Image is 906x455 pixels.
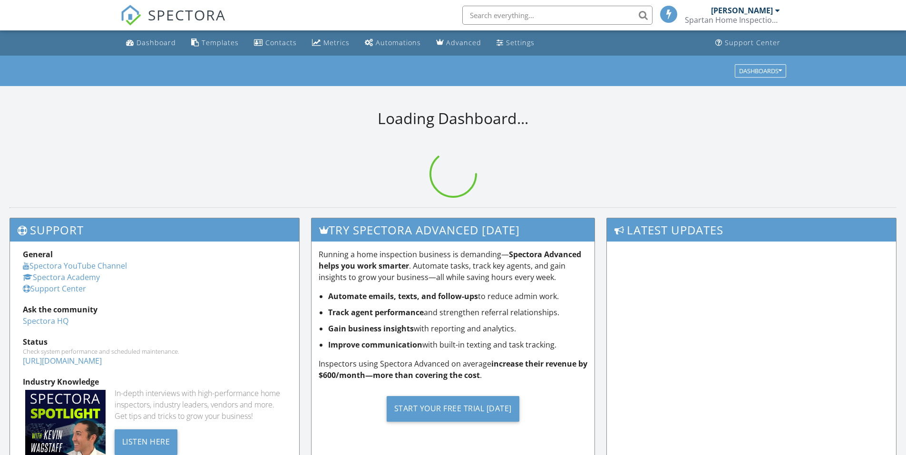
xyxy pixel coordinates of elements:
[328,290,588,302] li: to reduce admin work.
[319,358,587,380] strong: increase their revenue by $600/month—more than covering the cost
[122,34,180,52] a: Dashboard
[493,34,538,52] a: Settings
[506,38,535,47] div: Settings
[711,34,784,52] a: Support Center
[725,38,780,47] div: Support Center
[115,436,178,446] a: Listen Here
[120,5,141,26] img: The Best Home Inspection Software - Spectora
[319,249,581,271] strong: Spectora Advanced helps you work smarter
[711,6,773,15] div: [PERSON_NAME]
[319,358,588,381] p: Inspectors using Spectora Advanced on average .
[115,387,286,422] div: In-depth interviews with high-performance home inspectors, industry leaders, vendors and more. Ge...
[23,376,286,387] div: Industry Knowledge
[23,348,286,355] div: Check system performance and scheduled maintenance.
[328,307,588,318] li: and strengthen referral relationships.
[462,6,653,25] input: Search everything...
[735,64,786,77] button: Dashboards
[328,339,588,350] li: with built-in texting and task tracking.
[361,34,425,52] a: Automations (Basic)
[432,34,485,52] a: Advanced
[323,38,350,47] div: Metrics
[10,218,299,242] h3: Support
[23,356,102,366] a: [URL][DOMAIN_NAME]
[120,13,226,33] a: SPECTORA
[328,323,414,334] strong: Gain business insights
[23,261,127,271] a: Spectora YouTube Channel
[136,38,176,47] div: Dashboard
[387,396,519,422] div: Start Your Free Trial [DATE]
[328,291,478,301] strong: Automate emails, texts, and follow-ups
[446,38,481,47] div: Advanced
[202,38,239,47] div: Templates
[23,316,68,326] a: Spectora HQ
[328,339,422,350] strong: Improve communication
[23,304,286,315] div: Ask the community
[23,249,53,260] strong: General
[319,249,588,283] p: Running a home inspection business is demanding— . Automate tasks, track key agents, and gain ins...
[23,336,286,348] div: Status
[187,34,243,52] a: Templates
[250,34,301,52] a: Contacts
[265,38,297,47] div: Contacts
[115,429,178,455] div: Listen Here
[312,218,595,242] h3: Try spectora advanced [DATE]
[23,272,100,282] a: Spectora Academy
[319,388,588,429] a: Start Your Free Trial [DATE]
[376,38,421,47] div: Automations
[148,5,226,25] span: SPECTORA
[328,307,424,318] strong: Track agent performance
[23,283,86,294] a: Support Center
[328,323,588,334] li: with reporting and analytics.
[739,68,782,74] div: Dashboards
[685,15,780,25] div: Spartan Home Inspections
[607,218,896,242] h3: Latest Updates
[308,34,353,52] a: Metrics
